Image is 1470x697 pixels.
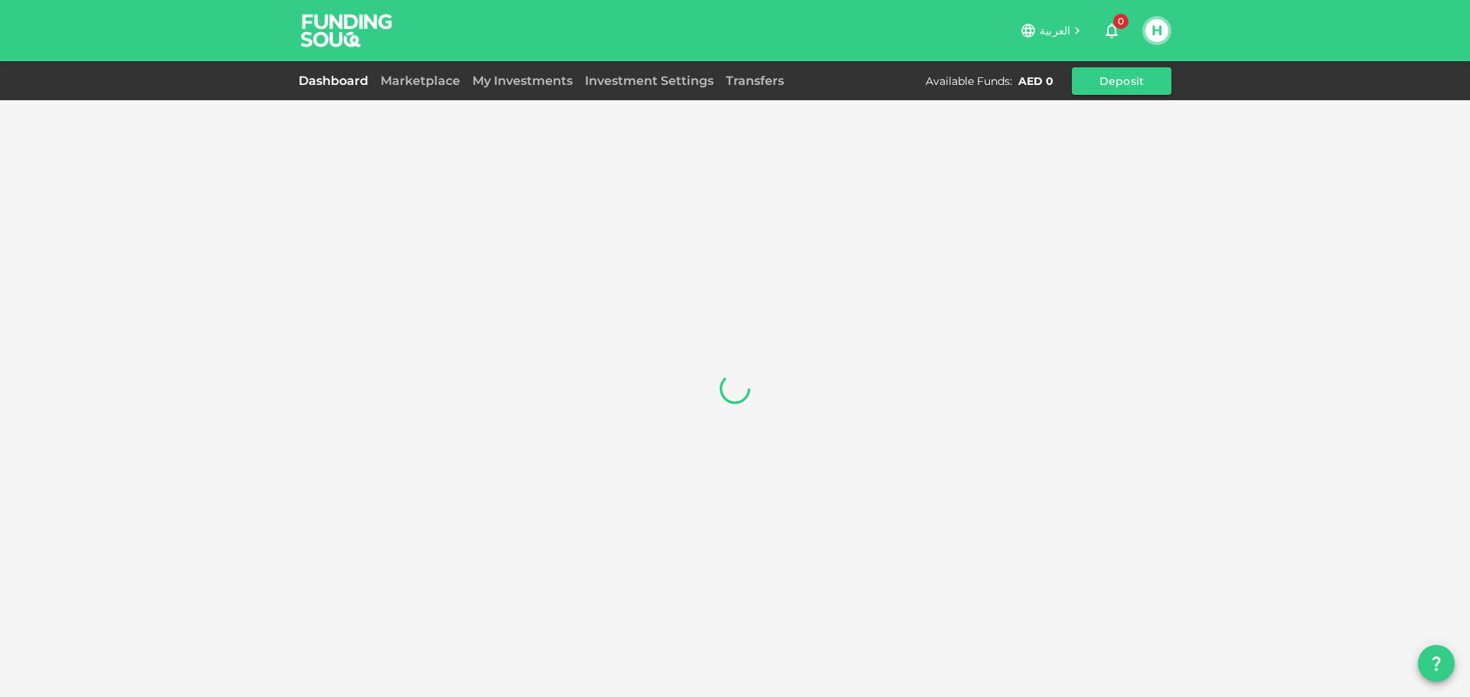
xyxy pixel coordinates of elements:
button: 0 [1096,15,1127,46]
span: 0 [1113,14,1129,29]
div: AED 0 [1018,73,1053,89]
a: Dashboard [299,73,374,88]
span: العربية [1040,24,1070,37]
button: H [1145,19,1168,42]
a: Investment Settings [579,73,720,88]
a: My Investments [466,73,579,88]
button: question [1418,645,1455,682]
a: Transfers [720,73,790,88]
button: Deposit [1072,67,1171,95]
a: Marketplace [374,73,466,88]
div: Available Funds : [926,73,1012,89]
